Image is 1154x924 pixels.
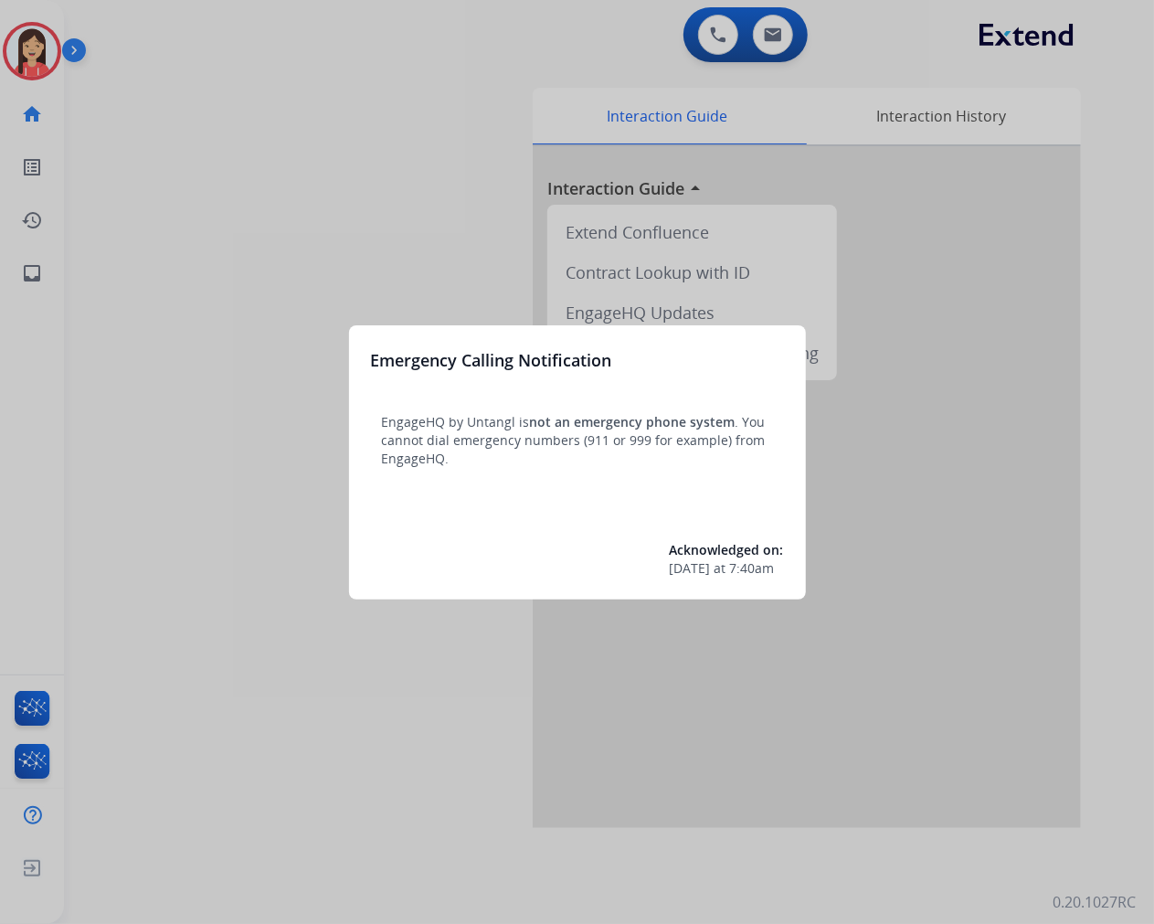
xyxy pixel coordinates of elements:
[670,559,711,578] span: [DATE]
[530,413,736,430] span: not an emergency phone system
[670,541,784,558] span: Acknowledged on:
[670,559,784,578] div: at
[382,413,773,468] p: EngageHQ by Untangl is . You cannot dial emergency numbers (911 or 999 for example) from EngageHQ.
[730,559,775,578] span: 7:40am
[1053,891,1136,913] p: 0.20.1027RC
[371,347,612,373] h3: Emergency Calling Notification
